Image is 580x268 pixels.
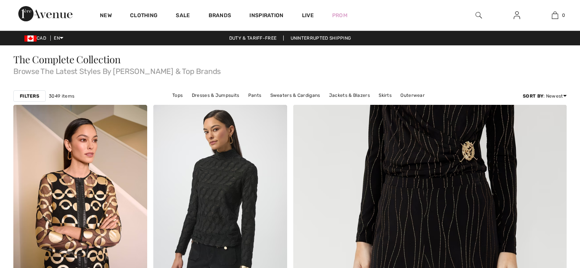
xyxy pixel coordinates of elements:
[24,35,37,42] img: Canadian Dollar
[514,11,520,20] img: My Info
[176,12,190,20] a: Sale
[552,11,558,20] img: My Bag
[20,93,39,99] strong: Filters
[332,11,347,19] a: Prom
[244,90,265,100] a: Pants
[267,90,324,100] a: Sweaters & Cardigans
[188,90,243,100] a: Dresses & Jumpsuits
[13,64,567,75] span: Browse The Latest Styles By [PERSON_NAME] & Top Brands
[523,93,567,99] div: : Newest
[100,12,112,20] a: New
[209,12,231,20] a: Brands
[249,12,283,20] span: Inspiration
[130,12,157,20] a: Clothing
[13,53,121,66] span: The Complete Collection
[302,11,314,19] a: Live
[54,35,63,41] span: EN
[523,93,543,99] strong: Sort By
[49,93,74,99] span: 3049 items
[24,35,49,41] span: CAD
[536,11,574,20] a: 0
[169,90,186,100] a: Tops
[476,11,482,20] img: search the website
[508,11,526,20] a: Sign In
[18,6,72,21] img: 1ère Avenue
[397,90,429,100] a: Outerwear
[325,90,374,100] a: Jackets & Blazers
[562,12,565,19] span: 0
[375,90,395,100] a: Skirts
